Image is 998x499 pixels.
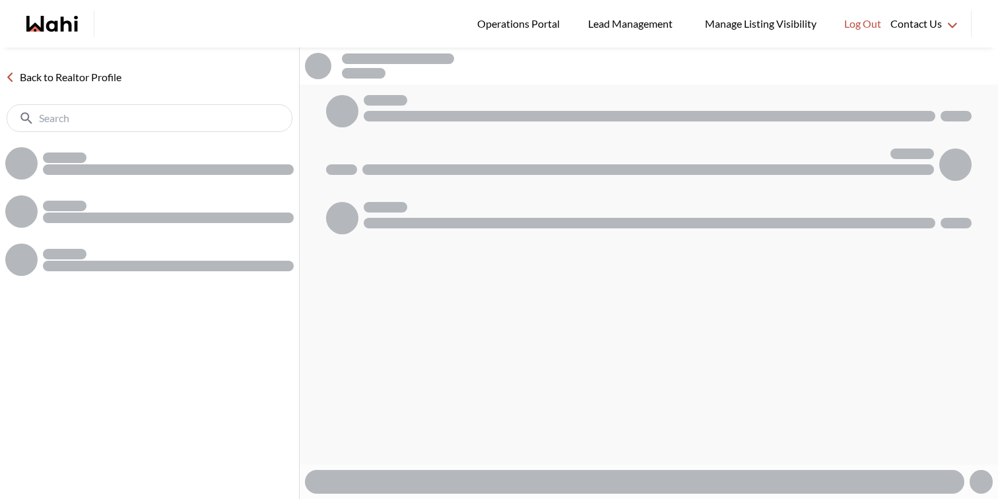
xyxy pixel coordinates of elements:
a: Wahi homepage [26,16,78,32]
span: Lead Management [588,15,677,32]
span: Manage Listing Visibility [701,15,820,32]
input: Search [39,112,263,125]
span: Operations Portal [477,15,564,32]
span: Log Out [844,15,881,32]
